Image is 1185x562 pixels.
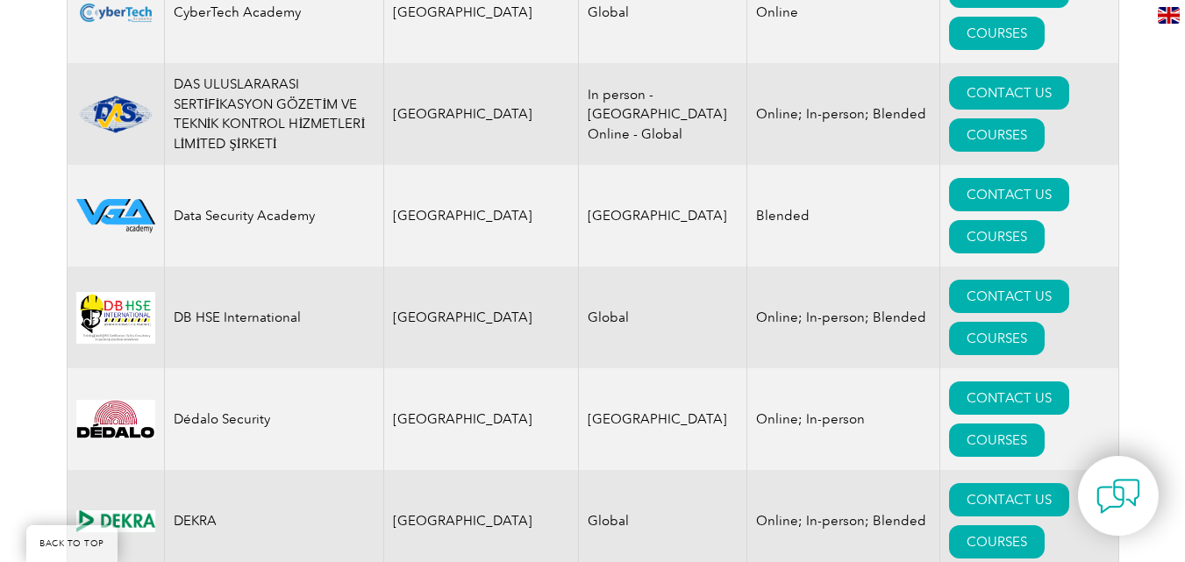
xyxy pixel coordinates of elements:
a: CONTACT US [949,178,1069,211]
a: COURSES [949,525,1045,558]
td: Online; In-person; Blended [747,63,940,165]
td: Dédalo Security [164,368,383,470]
a: CONTACT US [949,483,1069,516]
a: COURSES [949,322,1045,355]
img: 15a57d8a-d4e0-e911-a812-000d3a795b83-logo.png [76,510,155,532]
td: [GEOGRAPHIC_DATA] [383,267,579,368]
td: Data Security Academy [164,165,383,267]
a: COURSES [949,220,1045,253]
td: [GEOGRAPHIC_DATA] [579,368,747,470]
td: Global [579,267,747,368]
td: Online; In-person; Blended [747,267,940,368]
img: 1ae26fad-5735-ef11-a316-002248972526-logo.png [76,94,155,135]
a: COURSES [949,423,1045,457]
td: In person - [GEOGRAPHIC_DATA] Online - Global [579,63,747,165]
a: CONTACT US [949,280,1069,313]
a: COURSES [949,118,1045,152]
img: 2712ab11-b677-ec11-8d20-002248183cf6-logo.png [76,199,155,233]
img: 8151da1a-2f8e-ee11-be36-000d3ae1a22b-logo.png [76,400,155,438]
td: Blended [747,165,940,267]
td: [GEOGRAPHIC_DATA] [383,165,579,267]
td: DAS ULUSLARARASI SERTİFİKASYON GÖZETİM VE TEKNİK KONTROL HİZMETLERİ LİMİTED ŞİRKETİ [164,63,383,165]
td: DB HSE International [164,267,383,368]
a: COURSES [949,17,1045,50]
td: [GEOGRAPHIC_DATA] [383,63,579,165]
img: en [1158,7,1180,24]
td: Online; In-person [747,368,940,470]
img: contact-chat.png [1096,474,1140,518]
img: 5361e80d-26f3-ed11-8848-00224814fd52-logo.jpg [76,292,155,344]
td: [GEOGRAPHIC_DATA] [383,368,579,470]
a: CONTACT US [949,381,1069,415]
a: CONTACT US [949,76,1069,110]
td: [GEOGRAPHIC_DATA] [579,165,747,267]
a: BACK TO TOP [26,525,118,562]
